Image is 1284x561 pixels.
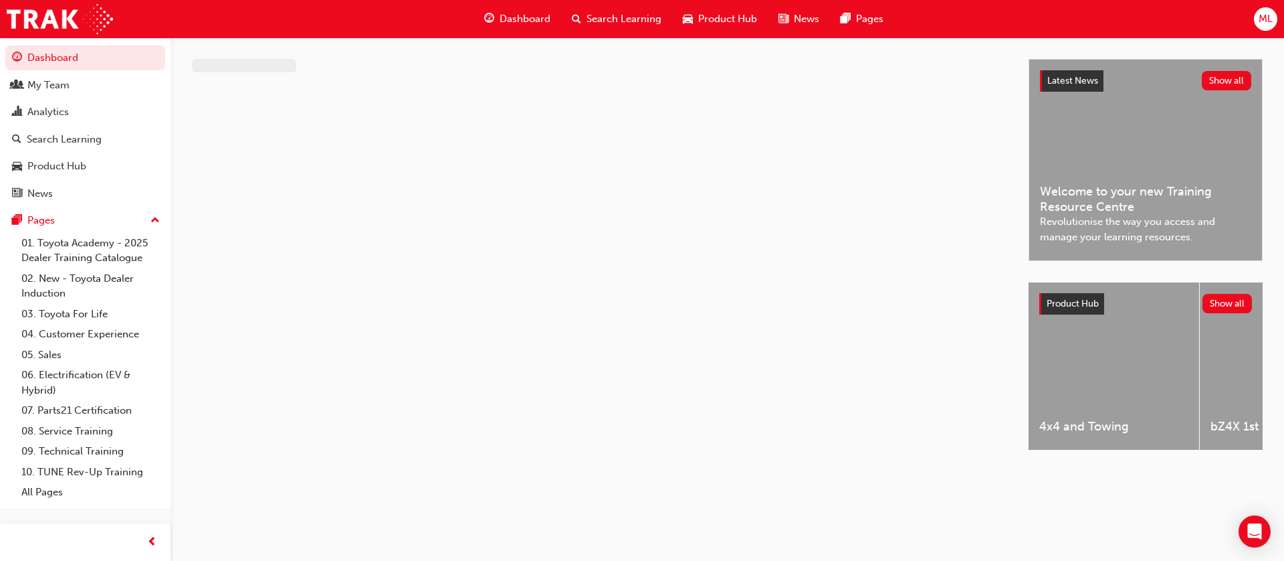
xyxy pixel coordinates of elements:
span: pages-icon [12,215,22,227]
a: Dashboard [5,46,165,70]
a: News [5,181,165,206]
span: Product Hub [1047,298,1099,309]
div: Analytics [27,104,69,120]
div: Product Hub [27,159,86,174]
button: Pages [5,208,165,233]
span: News [794,11,819,27]
div: Pages [27,213,55,228]
a: 03. Toyota For Life [16,304,165,325]
span: news-icon [778,11,788,27]
a: Search Learning [5,127,165,152]
a: My Team [5,73,165,98]
a: Analytics [5,100,165,125]
button: Show all [1202,294,1253,313]
a: search-iconSearch Learning [561,5,672,33]
div: News [27,186,53,202]
a: 06. Electrification (EV & Hybrid) [16,365,165,400]
span: news-icon [12,188,22,200]
span: car-icon [12,161,22,173]
span: pages-icon [841,11,851,27]
div: My Team [27,78,70,93]
button: ML [1254,7,1277,31]
span: up-icon [150,212,160,230]
a: Latest NewsShow all [1040,70,1251,92]
button: DashboardMy TeamAnalyticsSearch LearningProduct HubNews [5,43,165,208]
span: guage-icon [484,11,494,27]
span: search-icon [12,134,21,146]
span: Pages [856,11,883,27]
span: Dashboard [500,11,550,27]
span: search-icon [572,11,581,27]
span: Product Hub [698,11,757,27]
img: Trak [7,4,113,34]
a: pages-iconPages [830,5,894,33]
span: Welcome to your new Training Resource Centre [1040,184,1251,214]
span: Latest News [1047,75,1098,86]
div: Open Intercom Messenger [1239,515,1271,548]
span: chart-icon [12,106,22,118]
a: Latest NewsShow allWelcome to your new Training Resource CentreRevolutionise the way you access a... [1029,59,1263,261]
a: Product Hub [5,154,165,179]
span: car-icon [683,11,693,27]
span: prev-icon [147,534,157,551]
span: Revolutionise the way you access and manage your learning resources. [1040,214,1251,244]
a: 04. Customer Experience [16,324,165,345]
a: news-iconNews [768,5,830,33]
span: ML [1259,11,1273,27]
a: guage-iconDashboard [473,5,561,33]
a: 4x4 and Towing [1029,283,1199,450]
a: 05. Sales [16,345,165,366]
a: 10. TUNE Rev-Up Training [16,462,165,483]
a: 02. New - Toyota Dealer Induction [16,268,165,304]
span: guage-icon [12,52,22,64]
a: 07. Parts21 Certification [16,400,165,421]
span: people-icon [12,80,22,92]
span: 4x4 and Towing [1039,419,1188,434]
a: 09. Technical Training [16,441,165,462]
a: Product HubShow all [1039,293,1252,315]
div: Search Learning [27,132,102,147]
a: All Pages [16,482,165,503]
a: 01. Toyota Academy - 2025 Dealer Training Catalogue [16,233,165,268]
a: 08. Service Training [16,421,165,442]
a: car-iconProduct Hub [672,5,768,33]
span: Search Learning [586,11,661,27]
button: Show all [1202,71,1252,90]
